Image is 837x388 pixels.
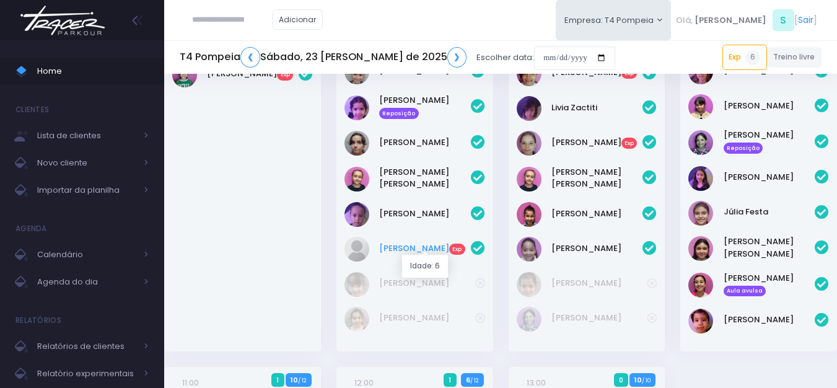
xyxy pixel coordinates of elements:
[551,208,643,220] a: [PERSON_NAME]
[180,43,615,72] div: Escolher data:
[517,167,541,192] img: Maria Júlia Santos Spada
[344,131,369,156] img: Luiza Lobello Demônaco
[379,242,471,255] a: [PERSON_NAME]Exp
[724,171,815,183] a: [PERSON_NAME]
[291,375,298,385] strong: 10
[240,47,260,68] a: ❮
[447,47,467,68] a: ❯
[172,63,197,87] img: Sophia Alves
[798,14,813,27] a: Sair
[379,277,475,289] a: [PERSON_NAME]
[37,247,136,263] span: Calendário
[517,237,541,262] img: Sofia Sandes
[676,14,693,27] span: Olá,
[724,314,815,326] a: [PERSON_NAME]
[551,102,643,114] a: Livia Zactiti
[688,201,713,226] img: Júlia Festa Tognasca
[15,216,47,241] h4: Agenda
[379,208,471,220] a: [PERSON_NAME]
[344,307,369,332] img: Maria eduarda comparsi nunes
[37,182,136,198] span: Importar da planilha
[379,94,471,119] a: [PERSON_NAME] Reposição
[724,129,815,154] a: [PERSON_NAME] Reposição
[724,100,815,112] a: [PERSON_NAME]
[621,138,638,149] span: Exp
[344,167,369,192] img: Maria Júlia Santos Spada
[688,94,713,119] img: Clarice Lopes
[271,373,284,387] span: 1
[379,166,471,190] a: [PERSON_NAME] [PERSON_NAME]
[379,136,471,149] a: [PERSON_NAME]
[444,373,457,387] span: 1
[15,308,61,333] h4: Relatórios
[551,277,647,289] a: [PERSON_NAME]
[344,272,369,297] img: Helena Zanchetta
[724,206,815,218] a: Júlia Festa
[724,272,815,297] a: [PERSON_NAME] Aula avulsa
[517,131,541,156] img: Manuela Samogim Gimenes
[15,97,49,122] h4: Clientes
[614,373,629,387] span: 0
[551,136,643,149] a: [PERSON_NAME]Exp
[207,68,299,80] a: [PERSON_NAME]Exp
[37,128,136,144] span: Lista de clientes
[688,273,713,298] img: Mariah Oliveira Camargo
[180,47,467,68] h5: T4 Pompeia Sábado, 23 [PERSON_NAME] de 2025
[551,312,647,324] a: [PERSON_NAME]
[767,47,822,68] a: Treino livre
[517,96,541,121] img: Livia Zactiti Jobim
[688,309,713,333] img: Yumi Muller
[277,69,293,81] span: Exp
[724,236,815,260] a: [PERSON_NAME] [PERSON_NAME]
[379,312,475,324] a: [PERSON_NAME]
[344,237,369,262] img: Rafaela souza
[344,95,369,120] img: Clara Souza Ramos de Oliveira
[695,14,766,27] span: [PERSON_NAME]
[37,155,136,171] span: Novo cliente
[466,375,470,385] strong: 6
[688,236,713,261] img: Maria Fernanda Di Bastiani
[517,272,541,297] img: Cecília Aimi Shiozuka de Oliveira
[551,166,643,190] a: [PERSON_NAME] [PERSON_NAME]
[688,130,713,155] img: Irene Zylbersztajn de Sá
[37,338,136,355] span: Relatórios de clientes
[745,50,760,65] span: 6
[379,108,419,119] span: Reposição
[634,375,642,385] strong: 10
[37,366,136,382] span: Relatório experimentais
[273,9,323,30] a: Adicionar
[722,45,767,69] a: Exp6
[688,166,713,191] img: Isabella Calvo
[517,202,541,227] img: STELLA ARAUJO LAGUNA
[773,9,794,31] span: S
[642,377,651,384] small: / 10
[402,255,448,278] div: Idade: 6
[551,242,643,255] a: [PERSON_NAME]
[671,6,822,34] div: [ ]
[517,307,541,332] img: Irene Zylbersztajn de Sá
[470,377,478,384] small: / 12
[724,286,766,297] span: Aula avulsa
[449,244,465,255] span: Exp
[37,274,136,290] span: Agenda do dia
[37,63,149,79] span: Home
[344,202,369,227] img: Naya R. H. Miranda
[298,377,306,384] small: / 12
[724,143,763,154] span: Reposição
